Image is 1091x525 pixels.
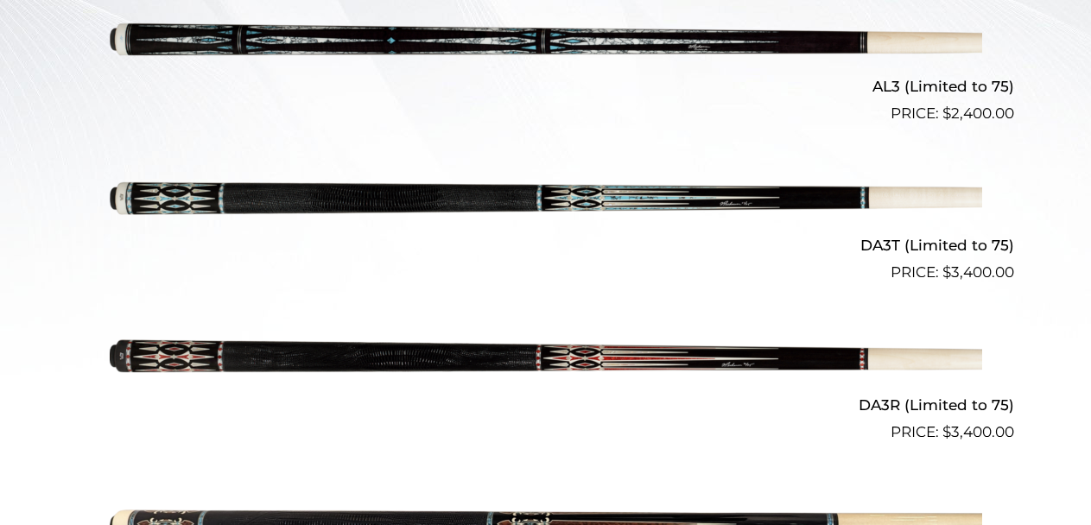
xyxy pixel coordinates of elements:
[78,291,1014,443] a: DA3R (Limited to 75) $3,400.00
[110,291,982,436] img: DA3R (Limited to 75)
[78,132,1014,284] a: DA3T (Limited to 75) $3,400.00
[942,263,951,281] span: $
[110,132,982,277] img: DA3T (Limited to 75)
[942,263,1014,281] bdi: 3,400.00
[942,423,951,440] span: $
[78,71,1014,103] h2: AL3 (Limited to 75)
[942,104,951,122] span: $
[942,423,1014,440] bdi: 3,400.00
[942,104,1014,122] bdi: 2,400.00
[78,230,1014,262] h2: DA3T (Limited to 75)
[78,389,1014,421] h2: DA3R (Limited to 75)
